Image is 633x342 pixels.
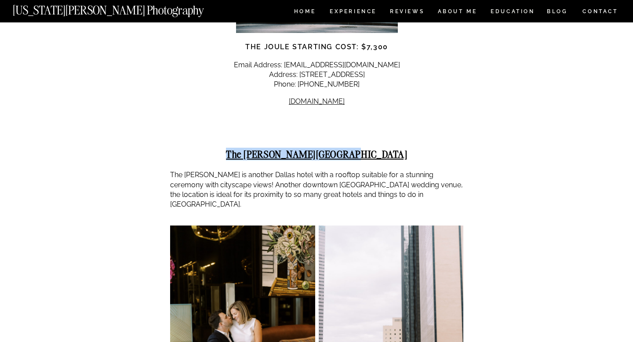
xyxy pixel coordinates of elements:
strong: The Joule Starting Cost: $7,300 [245,43,388,51]
strong: The [PERSON_NAME][GEOGRAPHIC_DATA] [226,148,407,160]
a: BLOG [547,9,568,16]
a: Experience [330,9,376,16]
a: CONTACT [582,7,618,16]
a: HOME [292,9,317,16]
a: REVIEWS [390,9,423,16]
p: Email Address: [EMAIL_ADDRESS][DOMAIN_NAME] Address: [STREET_ADDRESS] Phone: [PHONE_NUMBER] [170,60,463,90]
a: EDUCATION [490,9,536,16]
a: [US_STATE][PERSON_NAME] Photography [13,4,233,12]
p: The [PERSON_NAME] is another Dallas hotel with a rooftop suitable for a stunning ceremony with ci... [170,170,463,210]
a: [DOMAIN_NAME] [289,97,345,106]
a: ABOUT ME [437,9,477,16]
